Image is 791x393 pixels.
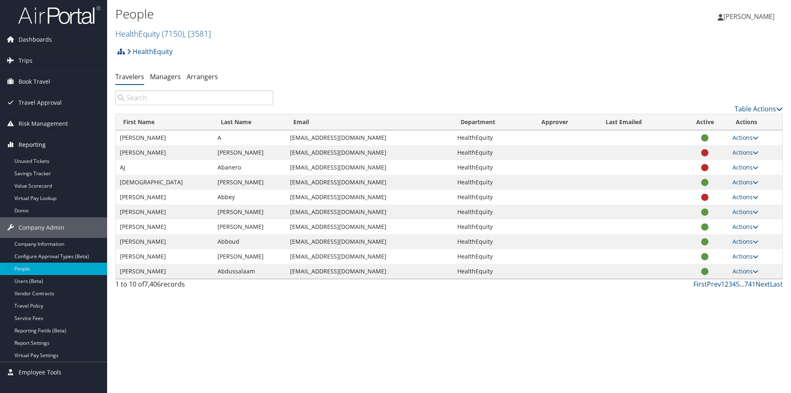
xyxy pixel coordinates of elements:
th: Last Emailed: activate to sort column ascending [598,114,681,130]
th: Actions [728,114,782,130]
span: Trips [19,50,33,71]
span: ( 7150 ) [162,28,184,39]
td: HealthEquity [453,145,534,160]
span: 7,406 [144,280,161,289]
td: [EMAIL_ADDRESS][DOMAIN_NAME] [286,130,453,145]
td: A [213,130,286,145]
th: Approver [534,114,598,130]
td: HealthEquity [453,190,534,205]
span: [PERSON_NAME] [723,12,775,21]
td: [EMAIL_ADDRESS][DOMAIN_NAME] [286,145,453,160]
td: [PERSON_NAME] [213,205,286,219]
a: Actions [732,148,758,156]
td: [PERSON_NAME] [116,234,213,249]
h1: People [115,5,560,23]
td: [EMAIL_ADDRESS][DOMAIN_NAME] [286,205,453,219]
td: [EMAIL_ADDRESS][DOMAIN_NAME] [286,175,453,190]
td: Abanero [213,160,286,175]
a: Actions [732,163,758,171]
a: Actions [732,223,758,231]
td: [EMAIL_ADDRESS][DOMAIN_NAME] [286,190,453,205]
td: HealthEquity [453,175,534,190]
td: HealthEquity [453,234,534,249]
td: HealthEquity [453,219,534,234]
a: Actions [732,208,758,216]
th: Department: activate to sort column ascending [453,114,534,130]
td: Abbey [213,190,286,205]
td: Abdussalaam [213,264,286,279]
span: Book Travel [19,71,50,92]
td: [EMAIL_ADDRESS][DOMAIN_NAME] [286,264,453,279]
a: Actions [732,252,758,260]
td: Abboud [213,234,286,249]
span: Risk Management [19,113,68,134]
td: [PERSON_NAME] [116,205,213,219]
td: [PERSON_NAME] [213,145,286,160]
td: [PERSON_NAME] [116,249,213,264]
a: Managers [150,72,181,81]
th: Active: activate to sort column ascending [681,114,728,130]
a: Prev [707,280,721,289]
a: Table Actions [735,104,783,113]
span: Travel Approval [19,92,62,113]
td: [EMAIL_ADDRESS][DOMAIN_NAME] [286,249,453,264]
td: [PERSON_NAME] [116,145,213,160]
td: [PERSON_NAME] [213,219,286,234]
a: [PERSON_NAME] [718,4,783,29]
th: First Name: activate to sort column ascending [116,114,213,130]
a: 741 [744,280,756,289]
span: Reporting [19,134,46,155]
td: HealthEquity [453,264,534,279]
a: Actions [732,134,758,141]
td: HealthEquity [453,205,534,219]
td: HealthEquity [453,160,534,175]
td: HealthEquity [453,249,534,264]
th: Email: activate to sort column ascending [286,114,453,130]
a: HealthEquity [127,43,173,60]
td: [PERSON_NAME] [116,190,213,205]
a: Arrangers [187,72,218,81]
td: [DEMOGRAPHIC_DATA] [116,175,213,190]
a: Actions [732,238,758,245]
td: [EMAIL_ADDRESS][DOMAIN_NAME] [286,234,453,249]
a: First [693,280,707,289]
td: [EMAIL_ADDRESS][DOMAIN_NAME] [286,219,453,234]
a: Actions [732,178,758,186]
span: , [ 3581 ] [184,28,211,39]
img: airportal-logo.png [18,5,101,25]
span: … [740,280,744,289]
a: Last [770,280,783,289]
span: Employee Tools [19,362,61,383]
a: 1 [721,280,725,289]
a: Next [756,280,770,289]
td: HealthEquity [453,130,534,145]
th: Last Name: activate to sort column descending [213,114,286,130]
a: 5 [736,280,740,289]
td: [PERSON_NAME] [116,219,213,234]
a: Actions [732,267,758,275]
span: Dashboards [19,29,52,50]
a: HealthEquity [115,28,211,39]
a: 4 [732,280,736,289]
a: Actions [732,193,758,201]
td: [PERSON_NAME] [116,130,213,145]
input: Search [115,90,273,105]
div: 1 to 10 of records [115,279,273,293]
td: [EMAIL_ADDRESS][DOMAIN_NAME] [286,160,453,175]
a: 2 [725,280,728,289]
td: [PERSON_NAME] [213,249,286,264]
a: 3 [728,280,732,289]
a: Travelers [115,72,144,81]
td: AJ [116,160,213,175]
td: [PERSON_NAME] [213,175,286,190]
td: [PERSON_NAME] [116,264,213,279]
span: Company Admin [19,217,64,238]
